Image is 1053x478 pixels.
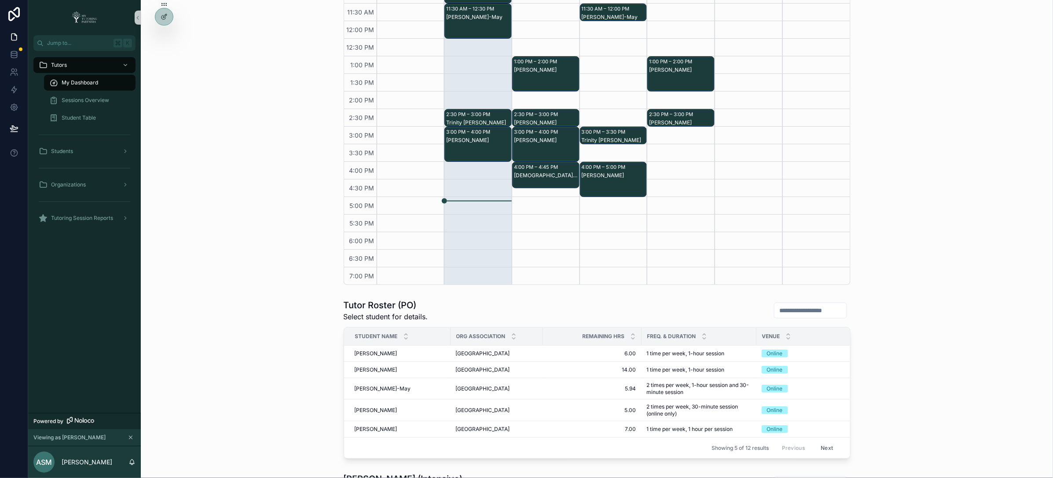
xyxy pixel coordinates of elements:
div: 2:30 PM – 3:00 PM [446,110,492,119]
span: Sessions Overview [62,97,109,104]
span: Remaining Hrs [583,333,625,340]
span: Students [51,148,73,155]
a: [PERSON_NAME] [355,366,445,373]
a: [GEOGRAPHIC_DATA] [456,385,538,392]
span: 6:30 PM [347,255,377,262]
div: 2:30 PM – 3:00 PM [649,110,695,119]
span: [GEOGRAPHIC_DATA] [456,366,510,373]
span: ASM [36,457,52,467]
div: [PERSON_NAME] [514,119,579,126]
div: Online [767,385,783,393]
span: 12:30 PM [345,44,377,51]
div: 11:30 AM – 12:00 PM [582,4,632,13]
a: Sessions Overview [44,92,136,108]
span: Organizations [51,181,86,188]
span: 7:00 PM [348,272,377,280]
div: 2:30 PM – 3:00 PM [514,110,560,119]
div: 4:00 PM – 5:00 PM[PERSON_NAME] [580,162,647,197]
span: Freq. & Duration [647,333,696,340]
div: 11:30 AM – 12:30 PM[PERSON_NAME]-May [445,4,511,38]
div: [PERSON_NAME] [446,137,511,144]
span: 12:00 PM [345,26,377,33]
span: 2:00 PM [347,96,377,104]
a: Online [762,366,851,374]
div: 4:00 PM – 5:00 PM [582,163,628,171]
span: [PERSON_NAME] [355,350,397,357]
a: Tutoring Session Reports [33,210,136,226]
span: 4:30 PM [347,184,377,192]
span: [PERSON_NAME]-May [355,385,411,392]
span: 1:00 PM [349,61,377,69]
span: 4:00 PM [347,167,377,174]
a: Online [762,385,851,393]
div: Trinity [PERSON_NAME] [582,137,646,144]
div: Online [767,366,783,374]
span: 14.00 [548,366,636,373]
button: Next [815,441,839,455]
div: [PERSON_NAME] [649,66,714,73]
span: [GEOGRAPHIC_DATA] [456,350,510,357]
span: Org Association [456,333,506,340]
a: 7.00 [548,426,636,433]
a: [PERSON_NAME]-May [355,385,445,392]
div: 3:00 PM – 3:30 PMTrinity [PERSON_NAME] [580,127,647,144]
div: 3:00 PM – 4:00 PM [446,128,492,136]
a: 1 time per week, 1 hour per session [647,426,751,433]
span: [PERSON_NAME] [355,426,397,433]
div: Online [767,425,783,433]
span: Tutors [51,62,67,69]
a: [GEOGRAPHIC_DATA] [456,366,538,373]
a: Organizations [33,177,136,193]
a: Online [762,350,851,358]
span: Powered by [33,418,63,425]
a: 1 time per week, 1-hour session [647,366,751,373]
a: [PERSON_NAME] [355,407,445,414]
span: Student Table [62,114,96,121]
div: 4:00 PM – 4:45 PM[DEMOGRAPHIC_DATA][PERSON_NAME] [513,162,579,188]
span: 1 time per week, 1 hour per session [647,426,733,433]
div: 3:00 PM – 4:00 PM[PERSON_NAME] [513,127,579,161]
div: 4:00 PM – 4:45 PM [514,163,560,171]
div: [DEMOGRAPHIC_DATA][PERSON_NAME] [514,172,579,179]
span: 2 times per week, 30-minute session (online only) [647,403,751,417]
div: 2:30 PM – 3:00 PM[PERSON_NAME] [648,109,714,126]
div: [PERSON_NAME] [514,137,579,144]
div: 3:00 PM – 4:00 PM[PERSON_NAME] [445,127,511,161]
p: [PERSON_NAME] [62,458,112,467]
button: Jump to...K [33,35,136,51]
span: 1:30 PM [349,79,377,86]
a: 2 times per week, 1-hour session and 30-minute session [647,382,751,396]
a: [GEOGRAPHIC_DATA] [456,407,538,414]
img: App logo [69,11,100,25]
a: Online [762,425,851,433]
div: 1:00 PM – 2:00 PM[PERSON_NAME] [513,57,579,91]
span: 5:00 PM [348,202,377,209]
div: 3:00 PM – 3:30 PM [582,128,628,136]
a: 1 time per week, 1-hour session [647,350,751,357]
span: 5:30 PM [348,219,377,227]
span: [PERSON_NAME] [355,407,397,414]
span: [GEOGRAPHIC_DATA] [456,407,510,414]
span: 1 time per week, 1-hour session [647,350,725,357]
div: 1:00 PM – 2:00 PM [514,57,559,66]
span: [GEOGRAPHIC_DATA] [456,385,510,392]
span: 1 time per week, 1-hour session [647,366,725,373]
a: Online [762,406,851,414]
a: My Dashboard [44,75,136,91]
div: Online [767,350,783,358]
a: Tutors [33,57,136,73]
a: 5.00 [548,407,636,414]
span: 3:00 PM [347,131,377,139]
span: Tutoring Session Reports [51,215,113,222]
span: 3:30 PM [347,149,377,157]
a: Powered by [28,413,141,429]
div: [PERSON_NAME] [582,172,646,179]
a: [PERSON_NAME] [355,426,445,433]
a: [PERSON_NAME] [355,350,445,357]
span: 11:30 AM [345,8,377,16]
div: Online [767,406,783,414]
div: 2:30 PM – 3:00 PM[PERSON_NAME] [513,109,579,126]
